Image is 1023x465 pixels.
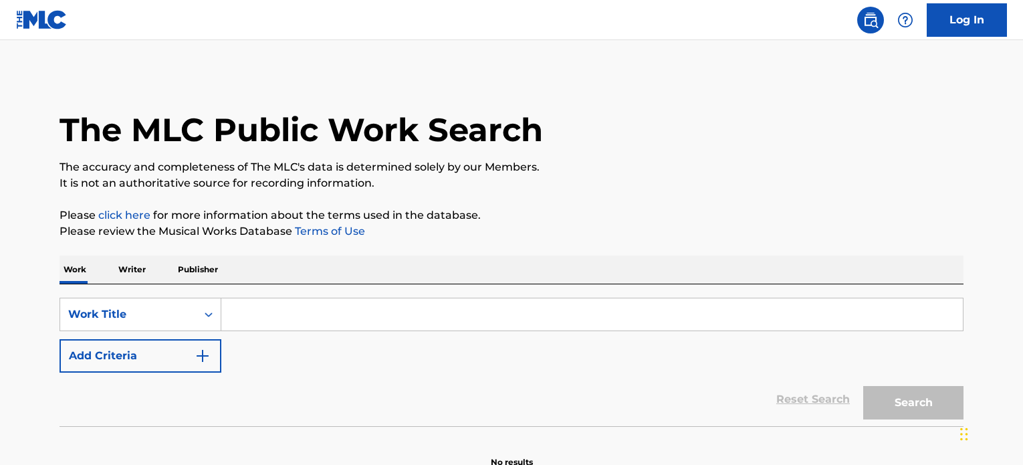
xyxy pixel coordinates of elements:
[60,159,963,175] p: The accuracy and completeness of The MLC's data is determined solely by our Members.
[60,175,963,191] p: It is not an authoritative source for recording information.
[892,7,919,33] div: Help
[857,7,884,33] a: Public Search
[897,12,913,28] img: help
[960,414,968,454] div: Drag
[195,348,211,364] img: 9d2ae6d4665cec9f34b9.svg
[863,12,879,28] img: search
[114,256,150,284] p: Writer
[60,223,963,240] p: Please review the Musical Works Database
[174,256,222,284] p: Publisher
[16,10,68,29] img: MLC Logo
[60,256,90,284] p: Work
[60,207,963,223] p: Please for more information about the terms used in the database.
[60,339,221,373] button: Add Criteria
[60,110,543,150] h1: The MLC Public Work Search
[956,401,1023,465] iframe: Chat Widget
[68,306,189,322] div: Work Title
[60,298,963,426] form: Search Form
[927,3,1007,37] a: Log In
[98,209,150,221] a: click here
[292,225,365,238] a: Terms of Use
